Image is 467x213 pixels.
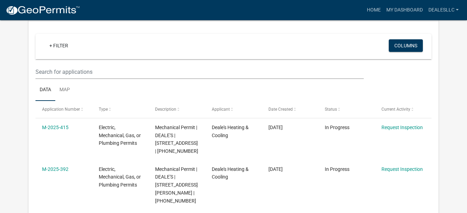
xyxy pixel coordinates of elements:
datatable-header-cell: Status [318,101,375,118]
a: Home [364,3,384,17]
span: Deale's Heating & Cooling [212,125,249,138]
span: Electric, Mechanical, Gas, or Plumbing Permits [99,166,141,188]
datatable-header-cell: Description [148,101,205,118]
a: Request Inspection [381,125,423,130]
a: M-2025-415 [42,125,69,130]
span: Electric, Mechanical, Gas, or Plumbing Permits [99,125,141,146]
span: In Progress [325,125,349,130]
span: Type [99,107,108,112]
a: My Dashboard [384,3,426,17]
a: Map [55,79,74,101]
span: Current Activity [381,107,410,112]
span: Applicant [212,107,230,112]
span: 08/14/2025 [268,166,283,172]
datatable-header-cell: Applicant [205,101,262,118]
span: Deale's Heating & Cooling [212,166,249,180]
span: Mechanical Permit | DEALE'S | 214 ELLIS AVE | 108-16-04-009 [155,166,198,204]
span: Status [325,107,337,112]
span: Date Created [268,107,293,112]
span: Mechanical Permit | DEALE'S | 491 OAKMONTE CIR | 099-00-00-117 [155,125,198,154]
datatable-header-cell: Application Number [35,101,92,118]
span: 08/28/2025 [268,125,283,130]
a: Data [35,79,55,101]
a: M-2025-392 [42,166,69,172]
datatable-header-cell: Current Activity [375,101,432,118]
input: Search for applications [35,65,364,79]
span: Application Number [42,107,80,112]
span: In Progress [325,166,349,172]
datatable-header-cell: Date Created [261,101,318,118]
a: Request Inspection [381,166,423,172]
button: Columns [389,39,423,52]
a: + Filter [44,39,74,52]
a: dealesllc [426,3,461,17]
datatable-header-cell: Type [92,101,149,118]
span: Description [155,107,176,112]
